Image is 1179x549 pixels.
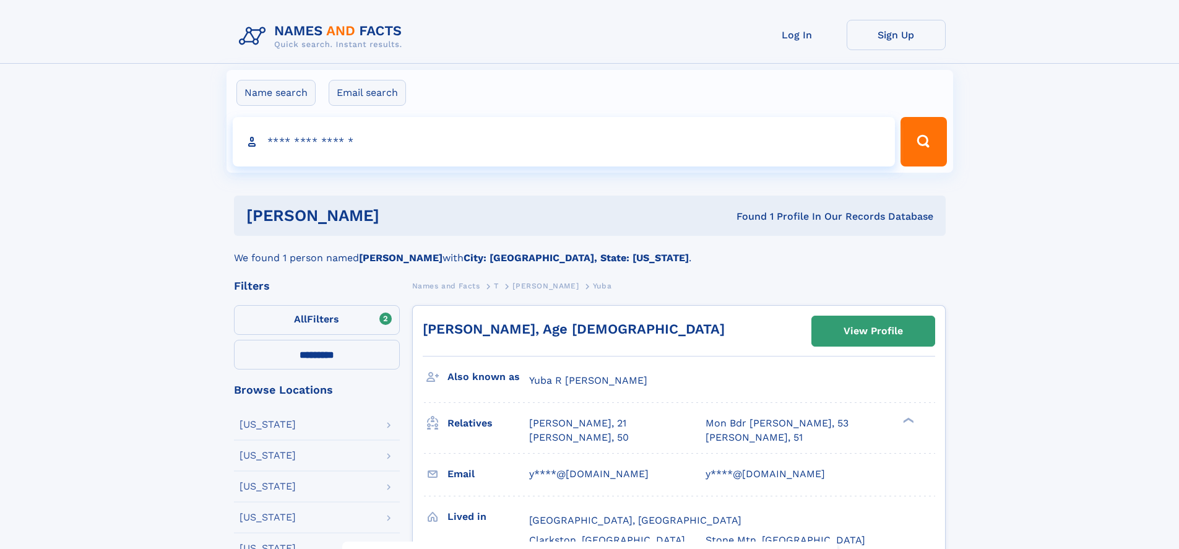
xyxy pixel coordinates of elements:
b: City: [GEOGRAPHIC_DATA], State: [US_STATE] [464,252,689,264]
div: Found 1 Profile In Our Records Database [558,210,933,223]
a: [PERSON_NAME], 50 [529,431,629,444]
span: T [494,282,499,290]
button: Search Button [900,117,946,166]
span: [PERSON_NAME] [512,282,579,290]
a: [PERSON_NAME] [512,278,579,293]
div: Browse Locations [234,384,400,396]
span: All [294,313,307,325]
h3: Lived in [447,506,529,527]
a: View Profile [812,316,935,346]
b: [PERSON_NAME] [359,252,443,264]
label: Name search [236,80,316,106]
div: View Profile [844,317,903,345]
div: Filters [234,280,400,292]
div: [US_STATE] [240,420,296,430]
a: [PERSON_NAME], 51 [706,431,803,444]
span: Yuba [593,282,611,290]
div: ❯ [900,417,915,425]
div: [US_STATE] [240,451,296,460]
input: search input [233,117,896,166]
a: Names and Facts [412,278,480,293]
h1: [PERSON_NAME] [246,208,558,223]
span: Stone Mtn, [GEOGRAPHIC_DATA] [706,534,865,546]
span: Yuba R [PERSON_NAME] [529,374,647,386]
a: [PERSON_NAME], 21 [529,417,626,430]
span: Clarkston, [GEOGRAPHIC_DATA] [529,534,685,546]
a: Sign Up [847,20,946,50]
h3: Also known as [447,366,529,387]
a: Log In [748,20,847,50]
label: Filters [234,305,400,335]
label: Email search [329,80,406,106]
a: T [494,278,499,293]
div: [US_STATE] [240,482,296,491]
a: Mon Bdr [PERSON_NAME], 53 [706,417,849,430]
a: [PERSON_NAME], Age [DEMOGRAPHIC_DATA] [423,321,725,337]
div: [US_STATE] [240,512,296,522]
img: Logo Names and Facts [234,20,412,53]
div: We found 1 person named with . [234,236,946,266]
h3: Email [447,464,529,485]
span: [GEOGRAPHIC_DATA], [GEOGRAPHIC_DATA] [529,514,741,526]
h3: Relatives [447,413,529,434]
